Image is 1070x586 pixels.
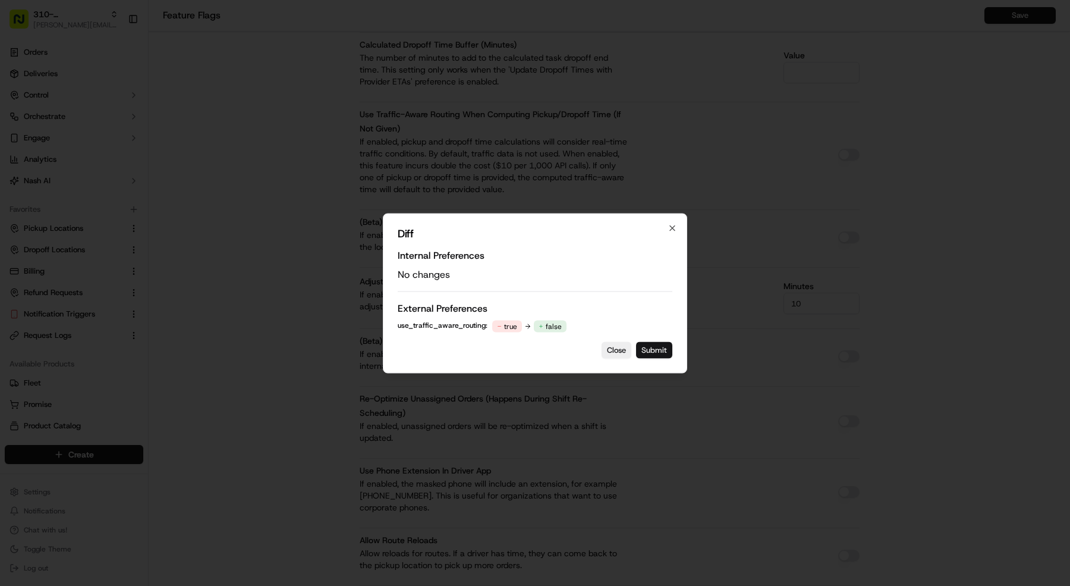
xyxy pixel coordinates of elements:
button: Close [602,341,631,358]
div: 💻 [100,267,110,276]
button: See all [184,152,216,166]
p: No changes [398,267,672,281]
span: • [75,216,79,225]
span: nakirzaman [37,184,78,193]
span: API Documentation [112,265,191,277]
img: 1736555255976-a54dd68f-1ca7-489b-9aae-adbdc363a1c4 [12,113,33,134]
div: We're available if you need us! [53,125,163,134]
div: 📗 [12,267,21,276]
img: nakirzaman [12,173,31,192]
p: Welcome 👋 [12,47,216,66]
span: • [81,184,85,193]
h2: Diff [398,228,672,239]
img: Nash [12,11,36,35]
a: 💻API Documentation [96,261,196,282]
div: Start new chat [53,113,195,125]
div: Past conversations [12,154,80,164]
input: Got a question? Start typing here... [31,76,214,89]
span: [DATE] [82,216,106,225]
span: false [546,321,562,331]
span: [DATE] [88,184,112,193]
button: Submit [636,341,672,358]
p: use_traffic_aware_routing : [398,320,487,332]
h3: External Preferences [398,301,672,315]
a: 📗Knowledge Base [7,261,96,282]
span: Pylon [118,294,144,303]
span: true [504,321,517,331]
img: 1727276513143-84d647e1-66c0-4f92-a045-3c9f9f5dfd92 [25,113,46,134]
h3: Internal Preferences [398,248,672,262]
button: Start new chat [202,117,216,131]
img: ezil cloma [12,205,31,224]
span: Knowledge Base [24,265,91,277]
a: Powered byPylon [84,294,144,303]
span: ezil cloma [37,216,73,225]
